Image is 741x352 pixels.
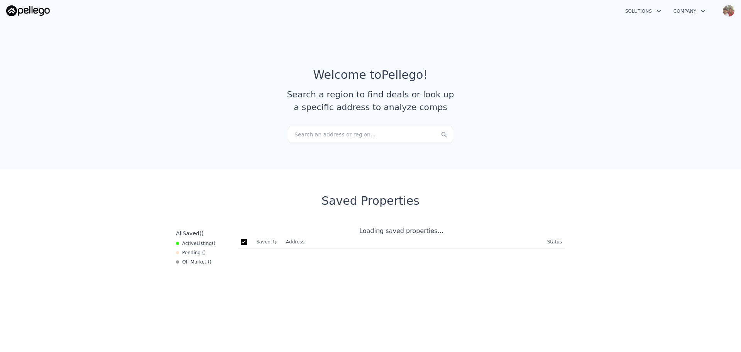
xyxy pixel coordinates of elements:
[176,250,206,256] div: Pending ( )
[284,88,457,114] div: Search a region to find deals or look up a specific address to analyze comps
[722,5,735,17] img: avatar
[176,230,204,237] div: All ( )
[183,230,199,236] span: Saved
[238,226,565,236] div: Loading saved properties...
[283,236,544,248] th: Address
[288,126,453,143] div: Search an address or region...
[667,4,712,18] button: Company
[253,236,283,248] th: Saved
[544,236,565,248] th: Status
[173,194,568,208] div: Saved Properties
[182,240,215,247] span: Active ( )
[176,259,211,265] div: Off Market ( )
[196,241,212,246] span: Listing
[619,4,667,18] button: Solutions
[313,68,428,82] div: Welcome to Pellego !
[6,5,50,16] img: Pellego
